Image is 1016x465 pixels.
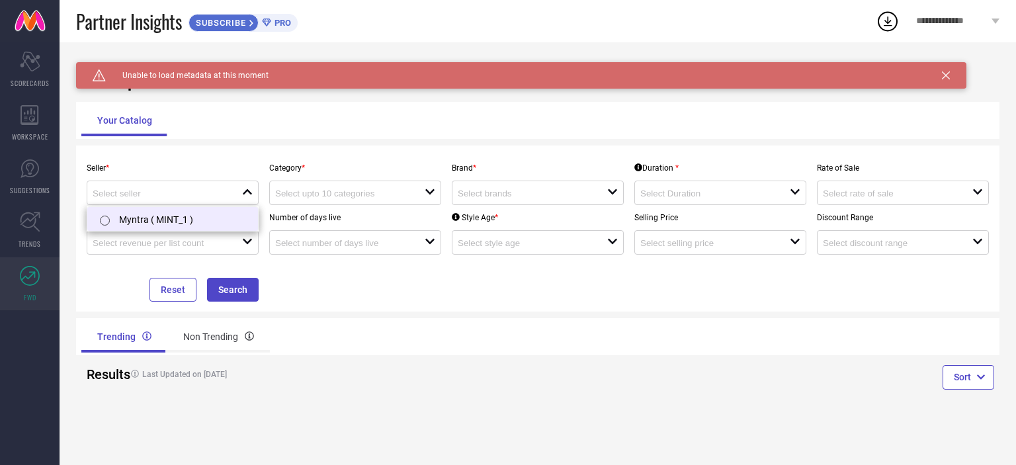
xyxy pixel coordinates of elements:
[640,238,775,248] input: Select selling price
[634,163,679,173] div: Duration
[943,365,994,389] button: Sort
[275,189,409,198] input: Select upto 10 categories
[81,321,167,353] div: Trending
[271,18,291,28] span: PRO
[189,11,298,32] a: SUBSCRIBEPRO
[81,105,168,136] div: Your Catalog
[275,238,409,248] input: Select number of days live
[10,185,50,195] span: SUGGESTIONS
[19,239,41,249] span: TRENDS
[823,238,957,248] input: Select discount range
[640,189,775,198] input: Select Duration
[76,8,182,35] span: Partner Insights
[12,132,48,142] span: WORKSPACE
[817,213,989,222] p: Discount Range
[189,18,249,28] span: SUBSCRIBE
[106,71,269,80] span: Unable to load metadata at this moment
[167,321,270,353] div: Non Trending
[876,9,900,33] div: Open download list
[124,370,489,379] h4: Last Updated on [DATE]
[11,78,50,88] span: SCORECARDS
[87,163,259,173] p: Seller
[87,366,114,382] h2: Results
[24,292,36,302] span: FWD
[817,163,989,173] p: Rate of Sale
[207,278,259,302] button: Search
[269,163,441,173] p: Category
[458,238,592,248] input: Select style age
[634,213,806,222] p: Selling Price
[823,189,957,198] input: Select rate of sale
[93,189,227,198] input: Select seller
[269,213,441,222] p: Number of days live
[452,213,498,222] div: Style Age
[87,207,258,231] li: Myntra ( MINT_1 )
[93,238,227,248] input: Select revenue per list count
[458,189,592,198] input: Select brands
[452,163,624,173] p: Brand
[149,278,196,302] button: Reset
